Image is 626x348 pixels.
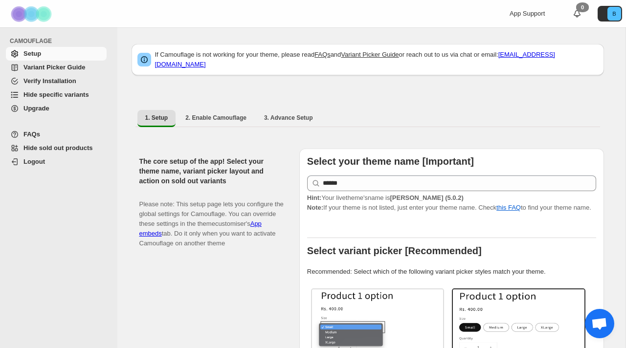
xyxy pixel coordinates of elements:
[510,10,545,17] span: App Support
[185,114,246,122] span: 2. Enable Camouflage
[23,91,89,98] span: Hide specific variants
[390,194,463,201] strong: [PERSON_NAME] (5.0.2)
[23,144,93,152] span: Hide sold out products
[10,37,111,45] span: CAMOUFLAGE
[264,114,313,122] span: 3. Advance Setup
[314,51,331,58] a: FAQs
[23,130,40,138] span: FAQs
[23,64,85,71] span: Variant Picker Guide
[585,309,614,338] div: Chat abierto
[6,128,107,141] a: FAQs
[307,267,596,277] p: Recommended: Select which of the following variant picker styles match your theme.
[576,2,589,12] div: 0
[23,50,41,57] span: Setup
[23,105,49,112] span: Upgrade
[6,61,107,74] a: Variant Picker Guide
[612,11,616,17] text: B
[8,0,57,27] img: Camouflage
[598,6,622,22] button: Avatar with initials B
[6,74,107,88] a: Verify Installation
[307,245,482,256] b: Select variant picker [Recommended]
[6,155,107,169] a: Logout
[139,156,284,186] h2: The core setup of the app! Select your theme name, variant picker layout and action on sold out v...
[307,194,464,201] span: Your live theme's name is
[341,51,399,58] a: Variant Picker Guide
[145,114,168,122] span: 1. Setup
[6,47,107,61] a: Setup
[572,9,582,19] a: 0
[307,204,323,211] strong: Note:
[23,158,45,165] span: Logout
[6,88,107,102] a: Hide specific variants
[6,141,107,155] a: Hide sold out products
[155,50,598,69] p: If Camouflage is not working for your theme, please read and or reach out to us via chat or email:
[139,190,284,248] p: Please note: This setup page lets you configure the global settings for Camouflage. You can overr...
[307,194,322,201] strong: Hint:
[6,102,107,115] a: Upgrade
[307,193,596,213] p: If your theme is not listed, just enter your theme name. Check to find your theme name.
[23,77,76,85] span: Verify Installation
[307,156,474,167] b: Select your theme name [Important]
[496,204,521,211] a: this FAQ
[607,7,621,21] span: Avatar with initials B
